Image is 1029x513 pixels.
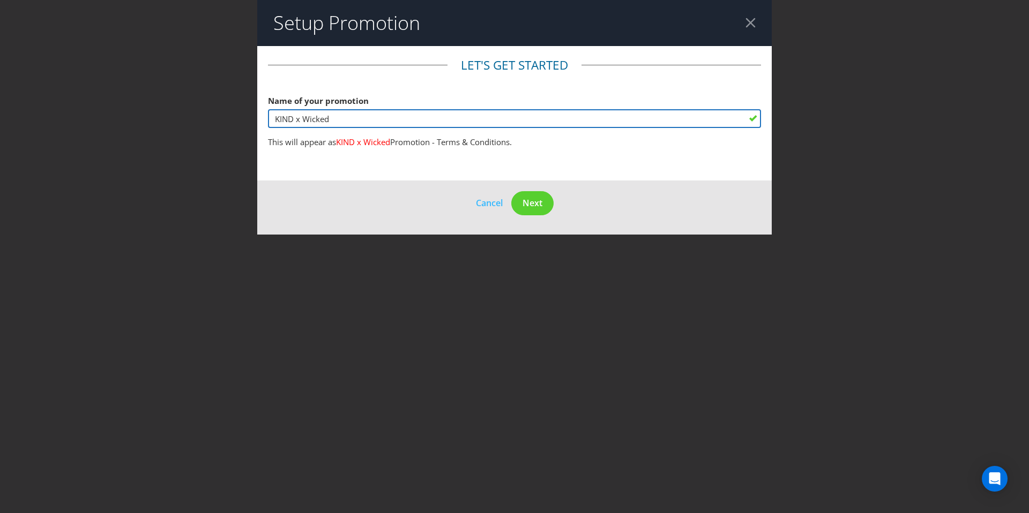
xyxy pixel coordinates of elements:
h2: Setup Promotion [273,12,420,34]
legend: Let's get started [448,57,581,74]
span: This will appear as [268,137,336,147]
span: KIND x Wicked [336,137,390,147]
span: Name of your promotion [268,95,369,106]
button: Next [511,191,554,215]
button: Cancel [475,196,503,210]
span: Cancel [476,197,503,209]
div: Open Intercom Messenger [982,466,1008,492]
span: Promotion - Terms & Conditions. [390,137,512,147]
span: Next [523,197,542,209]
input: e.g. My Promotion [268,109,761,128]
